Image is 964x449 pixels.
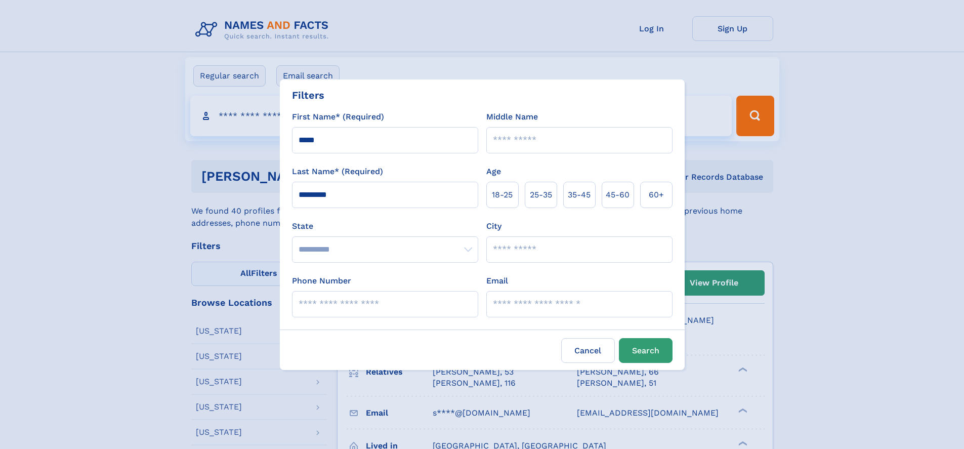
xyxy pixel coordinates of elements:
span: 60+ [649,189,664,201]
label: City [486,220,501,232]
label: Age [486,166,501,178]
label: Middle Name [486,111,538,123]
label: Cancel [561,338,615,363]
span: 18‑25 [492,189,513,201]
label: Last Name* (Required) [292,166,383,178]
label: Phone Number [292,275,351,287]
label: State [292,220,478,232]
span: 45‑60 [606,189,630,201]
label: First Name* (Required) [292,111,384,123]
span: 35‑45 [568,189,591,201]
div: Filters [292,88,324,103]
button: Search [619,338,673,363]
label: Email [486,275,508,287]
span: 25‑35 [530,189,552,201]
